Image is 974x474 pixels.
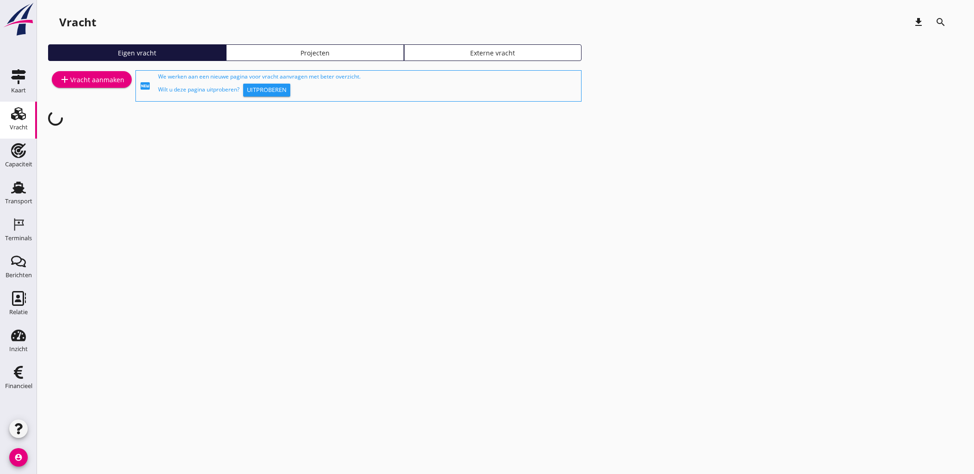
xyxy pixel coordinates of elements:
[10,124,28,130] div: Vracht
[247,85,287,95] div: Uitproberen
[9,346,28,352] div: Inzicht
[935,17,946,28] i: search
[59,15,96,30] div: Vracht
[9,309,28,315] div: Relatie
[5,383,32,389] div: Financieel
[9,448,28,467] i: account_circle
[11,87,26,93] div: Kaart
[243,84,290,97] button: Uitproberen
[158,73,577,99] div: We werken aan een nieuwe pagina voor vracht aanvragen met beter overzicht. Wilt u deze pagina uit...
[226,44,404,61] a: Projecten
[2,2,35,36] img: logo-small.a267ee39.svg
[913,17,924,28] i: download
[5,161,32,167] div: Capaciteit
[408,48,578,58] div: Externe vracht
[52,71,132,88] a: Vracht aanmaken
[230,48,400,58] div: Projecten
[404,44,582,61] a: Externe vracht
[5,235,32,241] div: Terminals
[59,74,124,85] div: Vracht aanmaken
[48,44,226,61] a: Eigen vracht
[140,80,151,91] i: fiber_new
[5,198,32,204] div: Transport
[6,272,32,278] div: Berichten
[59,74,70,85] i: add
[52,48,222,58] div: Eigen vracht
